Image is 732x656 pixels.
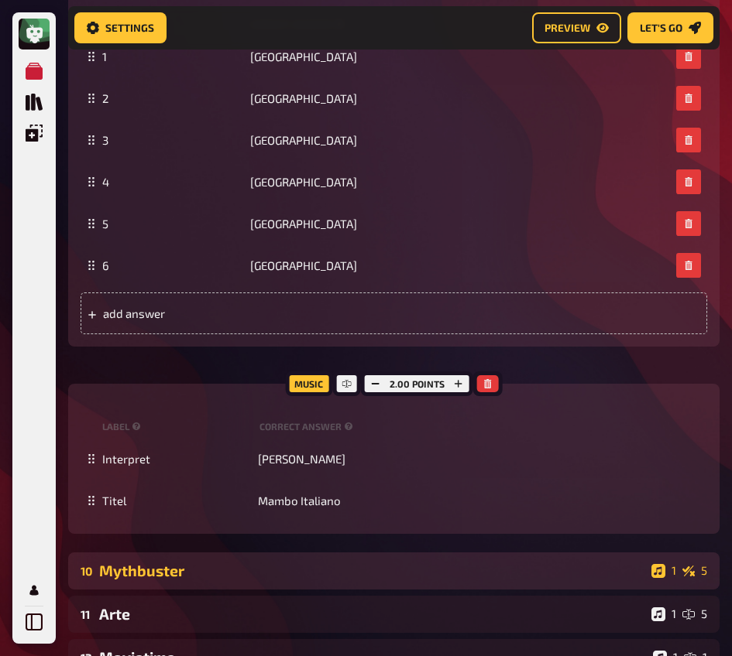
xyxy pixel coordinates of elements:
[258,452,345,466] span: [PERSON_NAME]
[19,56,50,87] a: My Quizzes
[285,371,332,396] div: Music
[103,306,287,320] span: add answer
[81,607,93,621] div: 11
[651,607,676,621] div: 1
[102,133,108,147] span: 3
[545,22,590,33] span: Preview
[259,420,356,433] small: correct answer
[102,420,253,433] small: label
[250,133,357,147] span: [GEOGRAPHIC_DATA]
[74,12,167,43] a: Settings
[250,91,357,105] span: [GEOGRAPHIC_DATA]
[682,607,707,621] div: 5
[102,258,109,272] span: 6
[19,575,50,606] a: My Account
[250,258,357,272] span: [GEOGRAPHIC_DATA]
[258,494,341,507] span: Mambo Italiano
[627,12,713,43] a: Let's go
[99,562,645,579] div: Mythbuster
[682,564,707,578] div: 5
[81,564,93,578] div: 10
[250,175,357,189] span: [GEOGRAPHIC_DATA]
[102,217,108,231] span: 5
[102,175,109,189] span: 4
[105,22,154,33] span: Settings
[651,564,676,578] div: 1
[361,371,473,396] div: 2.00 points
[19,118,50,149] a: Overlays
[102,91,108,105] span: 2
[532,12,621,43] a: Preview
[99,605,645,623] div: Arte
[250,50,357,63] span: [GEOGRAPHIC_DATA]
[250,217,357,231] span: [GEOGRAPHIC_DATA]
[102,50,107,63] span: 1
[19,87,50,118] a: Quiz Library
[102,494,126,507] span: Titel
[102,452,150,466] span: Interpret
[640,22,682,33] span: Let's go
